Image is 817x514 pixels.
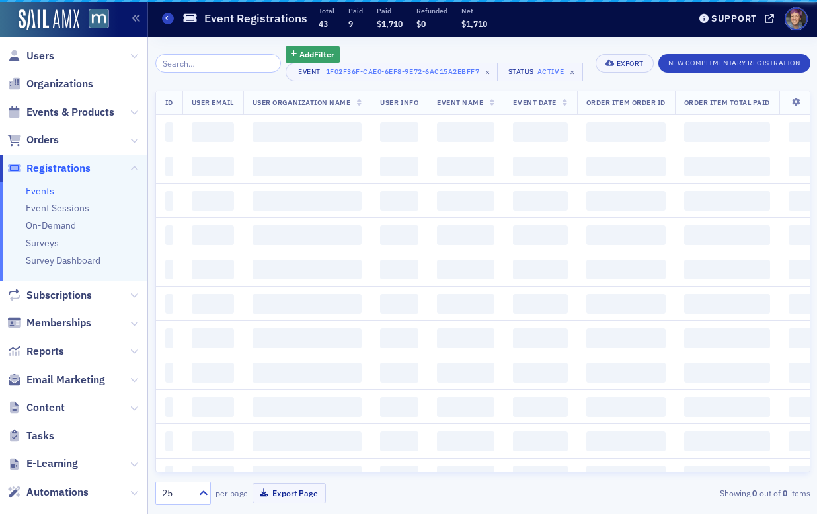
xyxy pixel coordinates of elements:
[380,363,418,383] span: ‌
[658,54,810,73] button: New Complimentary Registration
[711,13,757,24] div: Support
[684,122,770,142] span: ‌
[684,328,770,348] span: ‌
[7,344,64,359] a: Reports
[513,397,567,417] span: ‌
[253,328,362,348] span: ‌
[380,98,418,107] span: User Info
[26,237,59,249] a: Surveys
[155,54,282,73] input: Search…
[586,466,666,486] span: ‌
[253,431,362,451] span: ‌
[437,260,494,279] span: ‌
[192,397,234,417] span: ‌
[204,11,307,26] h1: Event Registrations
[684,294,770,314] span: ‌
[26,457,78,471] span: E-Learning
[7,161,91,176] a: Registrations
[295,67,323,76] div: Event
[26,344,64,359] span: Reports
[299,48,334,60] span: Add Filter
[348,18,353,29] span: 9
[253,397,362,417] span: ‌
[165,260,173,279] span: ‌
[507,67,535,76] div: Status
[7,133,59,147] a: Orders
[513,294,567,314] span: ‌
[586,191,666,211] span: ‌
[380,157,418,176] span: ‌
[26,485,89,499] span: Automations
[684,260,770,279] span: ‌
[586,363,666,383] span: ‌
[377,18,403,29] span: $1,710
[26,105,114,120] span: Events & Products
[192,157,234,176] span: ‌
[513,466,567,486] span: ‌
[26,254,100,266] a: Survey Dashboard
[416,6,447,15] p: Refunded
[165,431,173,451] span: ‌
[513,225,567,245] span: ‌
[26,49,54,63] span: Users
[513,363,567,383] span: ‌
[192,98,234,107] span: User Email
[192,122,234,142] span: ‌
[684,225,770,245] span: ‌
[162,486,191,500] div: 25
[192,328,234,348] span: ‌
[380,225,418,245] span: ‌
[750,487,759,499] strong: 0
[380,191,418,211] span: ‌
[437,225,494,245] span: ‌
[380,122,418,142] span: ‌
[586,122,666,142] span: ‌
[513,98,556,107] span: Event Date
[461,18,487,29] span: $1,710
[26,161,91,176] span: Registrations
[253,191,362,211] span: ‌
[437,294,494,314] span: ‌
[26,429,54,443] span: Tasks
[26,202,89,214] a: Event Sessions
[437,157,494,176] span: ‌
[19,9,79,30] a: SailAMX
[7,77,93,91] a: Organizations
[215,487,248,499] label: per page
[437,363,494,383] span: ‌
[253,483,326,503] button: Export Page
[319,18,328,29] span: 43
[566,66,578,78] span: ×
[192,260,234,279] span: ‌
[26,316,91,330] span: Memberships
[781,487,790,499] strong: 0
[586,260,666,279] span: ‌
[380,397,418,417] span: ‌
[89,9,109,29] img: SailAMX
[192,363,234,383] span: ‌
[437,431,494,451] span: ‌
[684,363,770,383] span: ‌
[684,466,770,486] span: ‌
[513,122,567,142] span: ‌
[537,67,564,76] div: Active
[7,105,114,120] a: Events & Products
[380,431,418,451] span: ‌
[165,294,173,314] span: ‌
[586,328,666,348] span: ‌
[253,466,362,486] span: ‌
[165,328,173,348] span: ‌
[586,98,666,107] span: Order Item Order ID
[380,260,418,279] span: ‌
[437,328,494,348] span: ‌
[377,6,403,15] p: Paid
[601,487,810,499] div: Showing out of items
[192,466,234,486] span: ‌
[7,49,54,63] a: Users
[7,316,91,330] a: Memberships
[192,294,234,314] span: ‌
[253,260,362,279] span: ‌
[26,77,93,91] span: Organizations
[586,397,666,417] span: ‌
[586,157,666,176] span: ‌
